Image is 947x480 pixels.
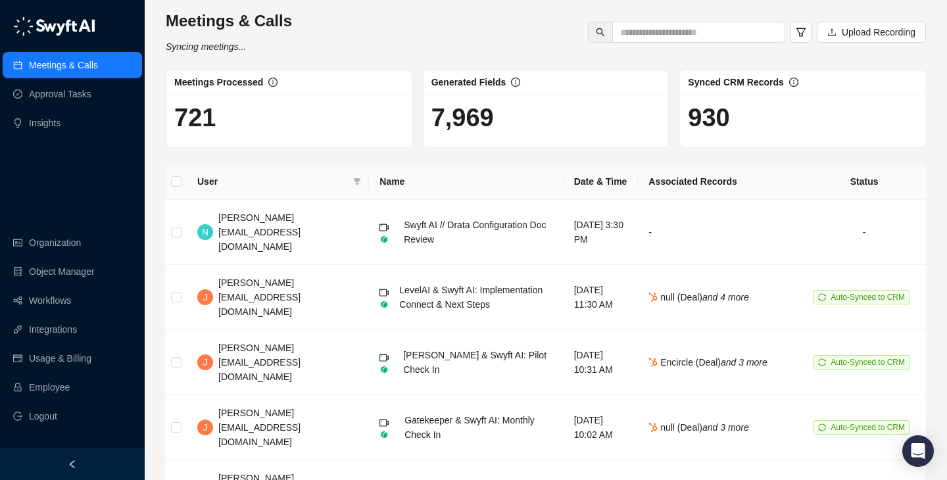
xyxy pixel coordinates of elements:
[29,374,70,400] a: Employee
[404,415,535,440] span: Gatekeeper & Swyft AI: Monthly Check In
[789,78,798,87] span: info-circle
[166,41,246,52] i: Syncing meetings...
[431,103,661,133] h1: 7,969
[796,27,806,37] span: filter
[648,292,749,302] span: null (Deal)
[203,290,208,304] span: J
[174,103,404,133] h1: 721
[218,212,301,252] span: [PERSON_NAME][EMAIL_ADDRESS][DOMAIN_NAME]
[379,288,389,297] span: video-camera
[353,178,361,185] span: filter
[638,164,802,200] th: Associated Records
[13,412,22,421] span: logout
[379,223,389,232] span: video-camera
[166,11,292,32] h3: Meetings & Calls
[379,418,389,427] span: video-camera
[404,220,546,245] span: Swyft AI // Drata Configuration Doc Review
[564,200,639,265] td: [DATE] 3:30 PM
[564,330,639,395] td: [DATE] 10:31 AM
[831,358,905,367] span: Auto-Synced to CRM
[596,28,605,37] span: search
[831,293,905,302] span: Auto-Synced to CRM
[648,357,767,368] span: Encircle (Deal)
[29,345,91,372] a: Usage & Billing
[29,110,61,136] a: Insights
[688,77,783,87] span: Synced CRM Records
[403,350,546,375] span: [PERSON_NAME] & Swyft AI: Pilot Check In
[511,78,520,87] span: info-circle
[203,420,208,435] span: J
[802,200,926,265] td: -
[218,277,301,317] span: [PERSON_NAME][EMAIL_ADDRESS][DOMAIN_NAME]
[29,52,98,78] a: Meetings & Calls
[831,423,905,432] span: Auto-Synced to CRM
[379,365,389,374] img: grain-rgTwWAhv.png
[202,225,208,239] span: N
[688,103,917,133] h1: 930
[13,16,95,36] img: logo-05li4sbe.png
[218,408,301,447] span: [PERSON_NAME][EMAIL_ADDRESS][DOMAIN_NAME]
[379,430,389,439] img: grain-rgTwWAhv.png
[203,355,208,370] span: J
[818,423,826,431] span: sync
[29,316,77,343] a: Integrations
[379,235,389,244] img: grain-rgTwWAhv.png
[218,343,301,382] span: [PERSON_NAME][EMAIL_ADDRESS][DOMAIN_NAME]
[817,22,926,43] button: Upload Recording
[564,164,639,200] th: Date & Time
[29,81,91,107] a: Approval Tasks
[818,293,826,301] span: sync
[648,422,749,433] span: null (Deal)
[29,258,95,285] a: Object Manager
[379,353,389,362] span: video-camera
[818,358,826,366] span: sync
[29,287,71,314] a: Workflows
[842,25,915,39] span: Upload Recording
[399,285,543,310] span: LevelAI & Swyft AI: Implementation Connect & Next Steps
[564,395,639,460] td: [DATE] 10:02 AM
[351,172,364,191] span: filter
[174,77,263,87] span: Meetings Processed
[721,357,767,368] i: and 3 more
[268,78,278,87] span: info-circle
[431,77,506,87] span: Generated Fields
[29,229,81,256] a: Organization
[802,164,926,200] th: Status
[369,164,563,200] th: Name
[564,265,639,330] td: [DATE] 11:30 AM
[197,174,348,189] span: User
[702,292,749,302] i: and 4 more
[902,435,934,467] div: Open Intercom Messenger
[827,28,837,37] span: upload
[702,422,749,433] i: and 3 more
[379,300,389,309] img: grain-rgTwWAhv.png
[29,403,57,429] span: Logout
[638,200,802,265] td: -
[68,460,77,469] span: left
